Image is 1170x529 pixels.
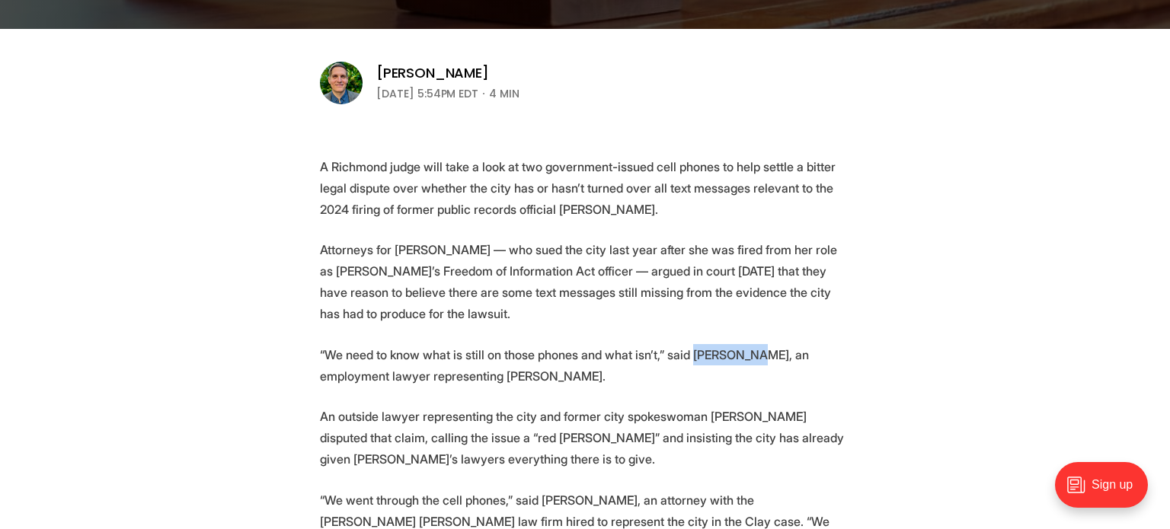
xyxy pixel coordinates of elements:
[320,156,850,220] p: A Richmond judge will take a look at two government-issued cell phones to help settle a bitter le...
[376,84,478,103] time: [DATE] 5:54PM EDT
[489,84,519,103] span: 4 min
[320,62,363,104] img: Graham Moomaw
[320,239,850,324] p: Attorneys for [PERSON_NAME] — who sued the city last year after she was fired from her role as [P...
[320,406,850,470] p: An outside lawyer representing the city and former city spokeswoman [PERSON_NAME] disputed that c...
[1042,454,1170,529] iframe: portal-trigger
[376,64,489,82] a: [PERSON_NAME]
[320,344,850,387] p: “We need to know what is still on those phones and what isn’t,” said [PERSON_NAME], an employment...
